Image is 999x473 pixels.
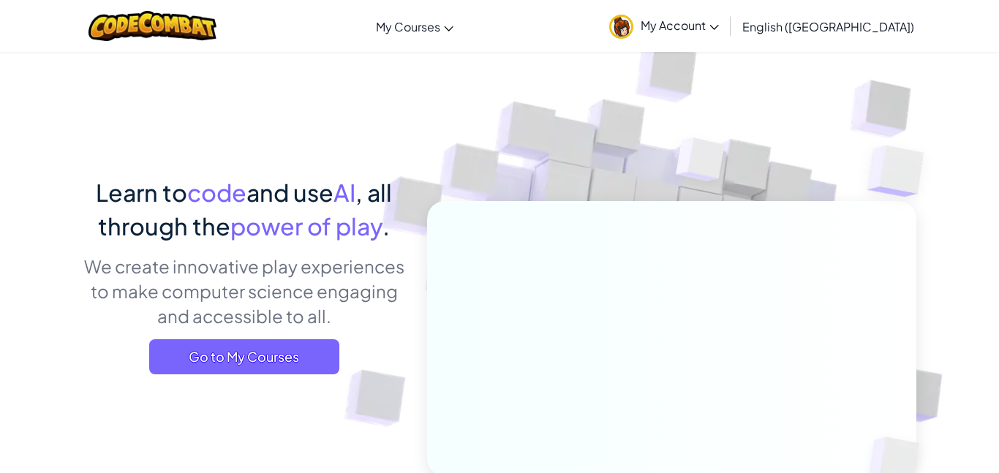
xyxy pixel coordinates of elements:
a: English ([GEOGRAPHIC_DATA]) [735,7,921,46]
span: power of play [230,211,382,241]
span: My Account [641,18,719,33]
span: code [187,178,246,207]
img: Overlap cubes [649,109,754,218]
span: . [382,211,390,241]
img: CodeCombat logo [88,11,216,41]
span: My Courses [376,19,440,34]
span: Learn to [96,178,187,207]
span: and use [246,178,333,207]
span: English ([GEOGRAPHIC_DATA]) [742,19,914,34]
p: We create innovative play experiences to make computer science engaging and accessible to all. [83,254,405,328]
img: Overlap cubes [838,110,965,233]
span: AI [333,178,355,207]
a: My Account [602,3,726,49]
a: Go to My Courses [149,339,339,374]
img: avatar [609,15,633,39]
a: My Courses [369,7,461,46]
